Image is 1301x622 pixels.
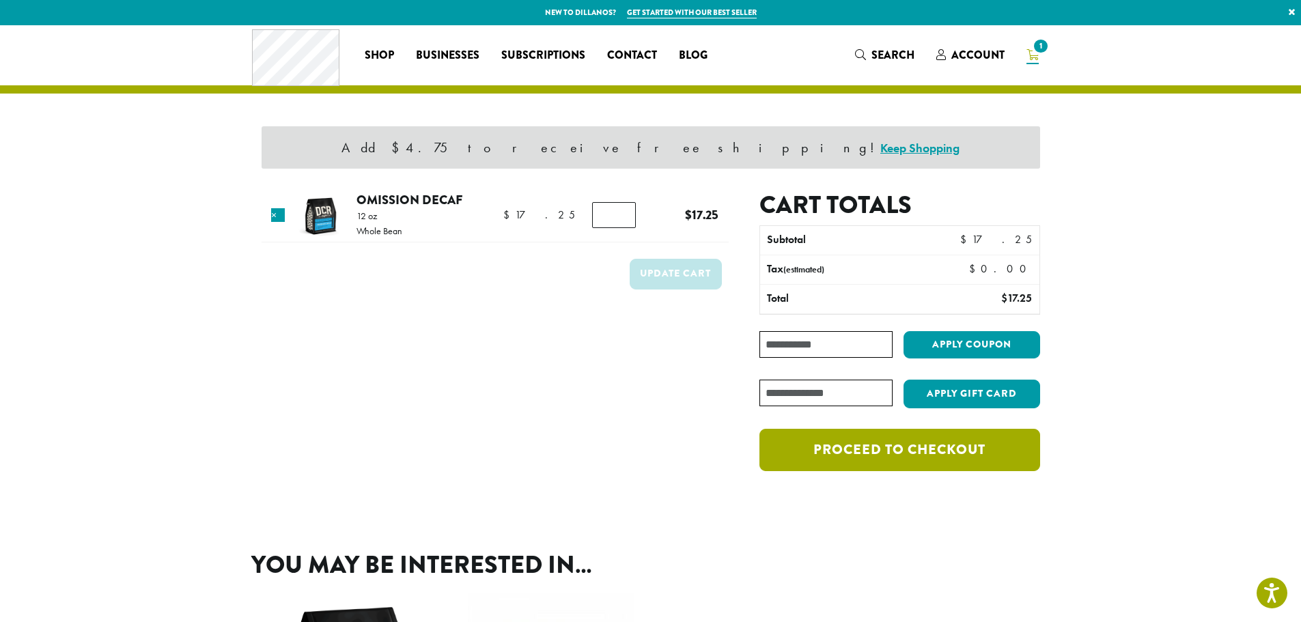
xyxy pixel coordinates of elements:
a: Keep Shopping [880,140,960,156]
p: Whole Bean [356,226,402,236]
span: 1 [1031,37,1050,55]
th: Total [760,285,927,313]
button: Apply coupon [904,331,1040,359]
p: 12 oz [356,211,402,221]
a: Proceed to checkout [759,429,1039,471]
span: Contact [607,47,657,64]
input: Product quantity [592,202,636,228]
span: $ [960,232,972,246]
h2: Cart totals [759,190,1039,220]
bdi: 17.25 [685,206,718,224]
button: Update cart [630,259,722,289]
span: $ [685,206,692,224]
a: Search [844,44,925,66]
bdi: 17.25 [960,232,1032,246]
span: Blog [679,47,708,64]
span: Businesses [416,47,479,64]
small: (estimated) [783,264,824,275]
span: Search [871,47,914,63]
a: Remove this item [271,208,285,222]
bdi: 0.00 [969,261,1033,276]
a: Omission Decaf [356,190,462,209]
button: Apply Gift Card [904,380,1040,408]
bdi: 17.25 [503,208,575,222]
div: Add $4.75 to receive free shipping! [262,126,1040,169]
a: Shop [354,44,405,66]
span: $ [1001,291,1007,305]
bdi: 17.25 [1001,291,1032,305]
span: $ [969,261,981,276]
span: Shop [365,47,394,64]
span: Account [951,47,1005,63]
img: Omission Decaf [298,194,343,238]
th: Tax [760,255,957,284]
span: $ [503,208,515,222]
a: Get started with our best seller [627,7,757,18]
h2: You may be interested in… [251,550,1050,580]
th: Subtotal [760,226,927,255]
span: Subscriptions [501,47,585,64]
